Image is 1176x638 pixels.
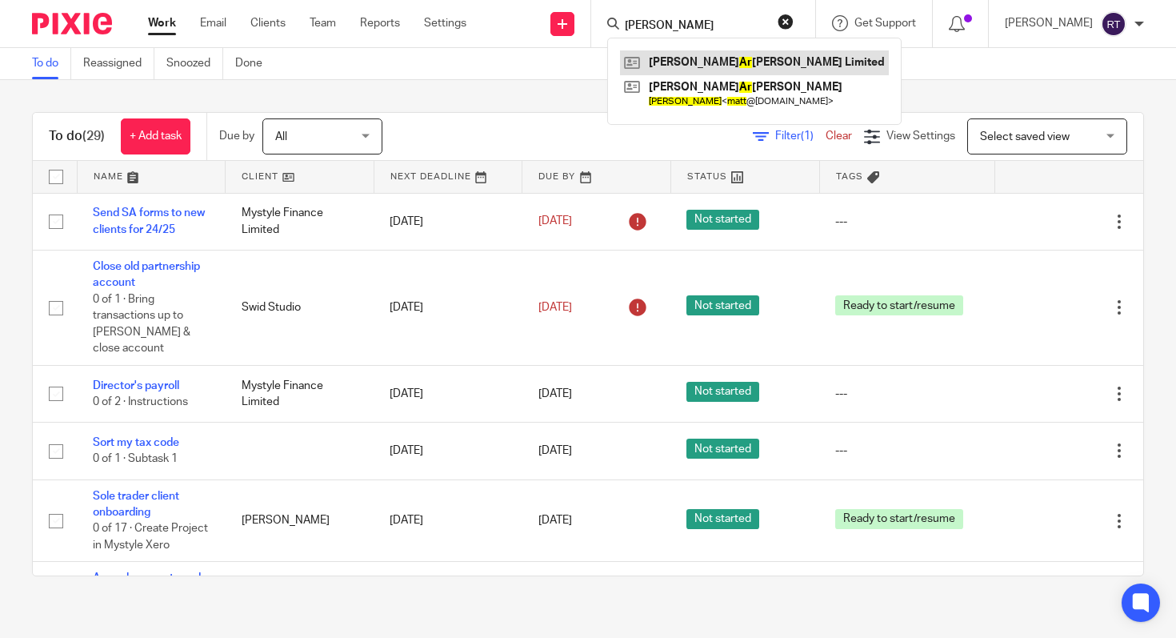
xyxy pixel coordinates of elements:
[854,18,916,29] span: Get Support
[93,437,179,448] a: Sort my tax code
[148,15,176,31] a: Work
[686,210,759,230] span: Not started
[538,302,572,313] span: [DATE]
[835,386,978,402] div: ---
[93,572,204,600] a: Annual accounts and corporation tax return
[93,380,179,391] a: Director's payroll
[374,423,522,480] td: [DATE]
[801,130,814,142] span: (1)
[826,130,852,142] a: Clear
[32,13,112,34] img: Pixie
[226,480,374,562] td: [PERSON_NAME]
[32,48,71,79] a: To do
[374,193,522,250] td: [DATE]
[93,261,200,288] a: Close old partnership account
[360,15,400,31] a: Reports
[200,15,226,31] a: Email
[886,130,955,142] span: View Settings
[275,131,287,142] span: All
[83,48,154,79] a: Reassigned
[226,193,374,250] td: Mystyle Finance Limited
[93,396,188,407] span: 0 of 2 · Instructions
[686,509,759,529] span: Not started
[424,15,466,31] a: Settings
[374,250,522,365] td: [DATE]
[250,15,286,31] a: Clients
[310,15,336,31] a: Team
[93,454,178,465] span: 0 of 1 · Subtask 1
[235,48,274,79] a: Done
[835,214,978,230] div: ---
[835,509,963,529] span: Ready to start/resume
[374,365,522,422] td: [DATE]
[538,388,572,399] span: [DATE]
[93,524,208,552] span: 0 of 17 · Create Project in Mystyle Xero
[835,295,963,315] span: Ready to start/resume
[1101,11,1126,37] img: svg%3E
[1005,15,1093,31] p: [PERSON_NAME]
[538,445,572,456] span: [DATE]
[374,480,522,562] td: [DATE]
[686,382,759,402] span: Not started
[82,130,105,142] span: (29)
[980,131,1070,142] span: Select saved view
[226,250,374,365] td: Swid Studio
[93,294,190,355] span: 0 of 1 · Bring transactions up to [PERSON_NAME] & close account
[538,216,572,227] span: [DATE]
[623,19,767,34] input: Search
[93,491,179,518] a: Sole trader client onboarding
[49,128,105,145] h1: To do
[835,443,978,459] div: ---
[686,439,759,459] span: Not started
[166,48,223,79] a: Snoozed
[778,14,794,30] button: Clear
[121,118,190,154] a: + Add task
[775,130,826,142] span: Filter
[686,295,759,315] span: Not started
[219,128,254,144] p: Due by
[93,207,205,235] a: Send SA forms to new clients for 24/25
[836,172,863,181] span: Tags
[226,365,374,422] td: Mystyle Finance Limited
[538,516,572,527] span: [DATE]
